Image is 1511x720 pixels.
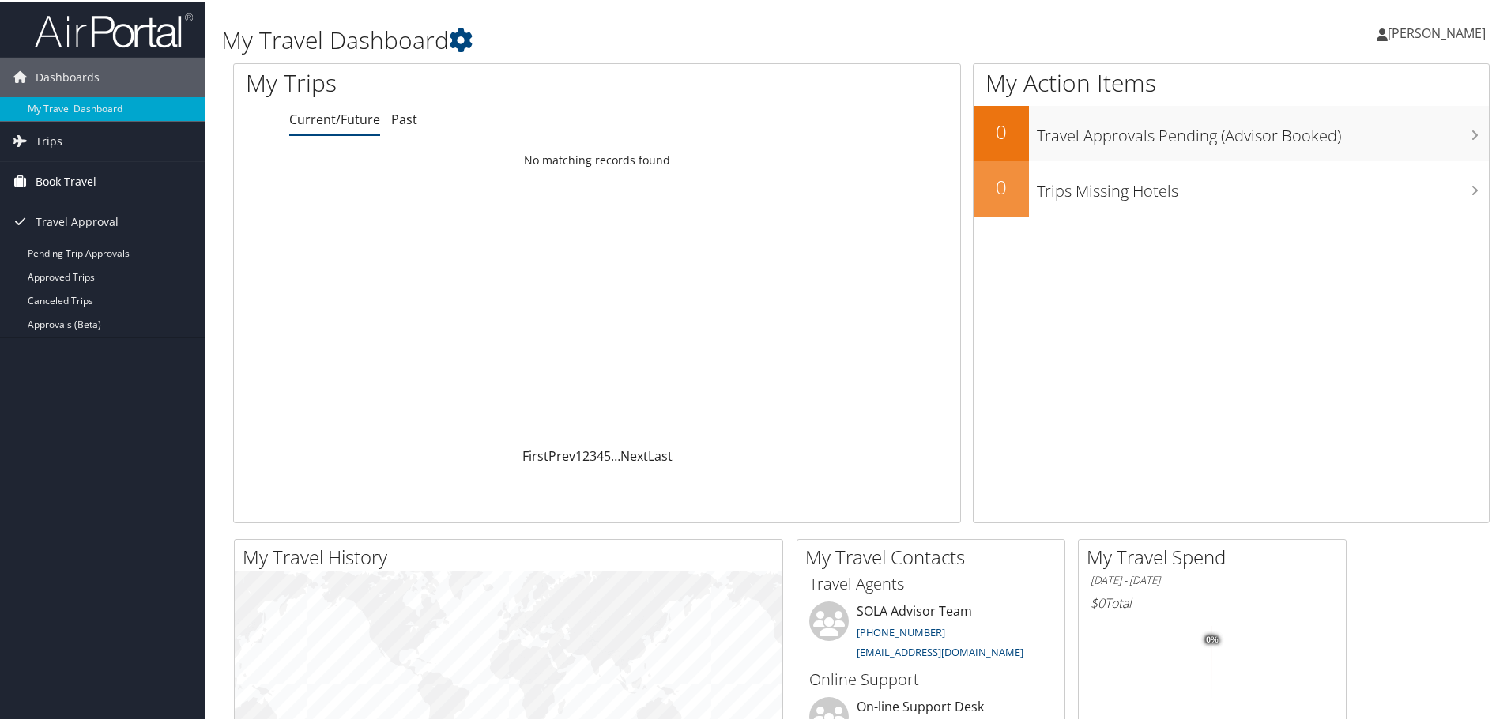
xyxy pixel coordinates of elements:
[36,120,62,160] span: Trips
[1091,593,1334,610] h6: Total
[611,446,620,463] span: …
[1037,115,1489,145] h3: Travel Approvals Pending (Advisor Booked)
[36,56,100,96] span: Dashboards
[974,160,1489,215] a: 0Trips Missing Hotels
[246,65,646,98] h1: My Trips
[36,201,119,240] span: Travel Approval
[648,446,673,463] a: Last
[1087,542,1346,569] h2: My Travel Spend
[597,446,604,463] a: 4
[1388,23,1486,40] span: [PERSON_NAME]
[809,667,1053,689] h3: Online Support
[582,446,590,463] a: 2
[805,542,1064,569] h2: My Travel Contacts
[35,10,193,47] img: airportal-logo.png
[620,446,648,463] a: Next
[221,22,1075,55] h1: My Travel Dashboard
[289,109,380,126] a: Current/Future
[974,172,1029,199] h2: 0
[391,109,417,126] a: Past
[1377,8,1502,55] a: [PERSON_NAME]
[548,446,575,463] a: Prev
[1206,634,1219,643] tspan: 0%
[243,542,782,569] h2: My Travel History
[857,643,1023,658] a: [EMAIL_ADDRESS][DOMAIN_NAME]
[1037,171,1489,201] h3: Trips Missing Hotels
[604,446,611,463] a: 5
[522,446,548,463] a: First
[575,446,582,463] a: 1
[974,65,1489,98] h1: My Action Items
[974,117,1029,144] h2: 0
[974,104,1489,160] a: 0Travel Approvals Pending (Advisor Booked)
[590,446,597,463] a: 3
[234,145,960,173] td: No matching records found
[809,571,1053,594] h3: Travel Agents
[857,624,945,638] a: [PHONE_NUMBER]
[1091,571,1334,586] h6: [DATE] - [DATE]
[1091,593,1105,610] span: $0
[801,600,1061,665] li: SOLA Advisor Team
[36,160,96,200] span: Book Travel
